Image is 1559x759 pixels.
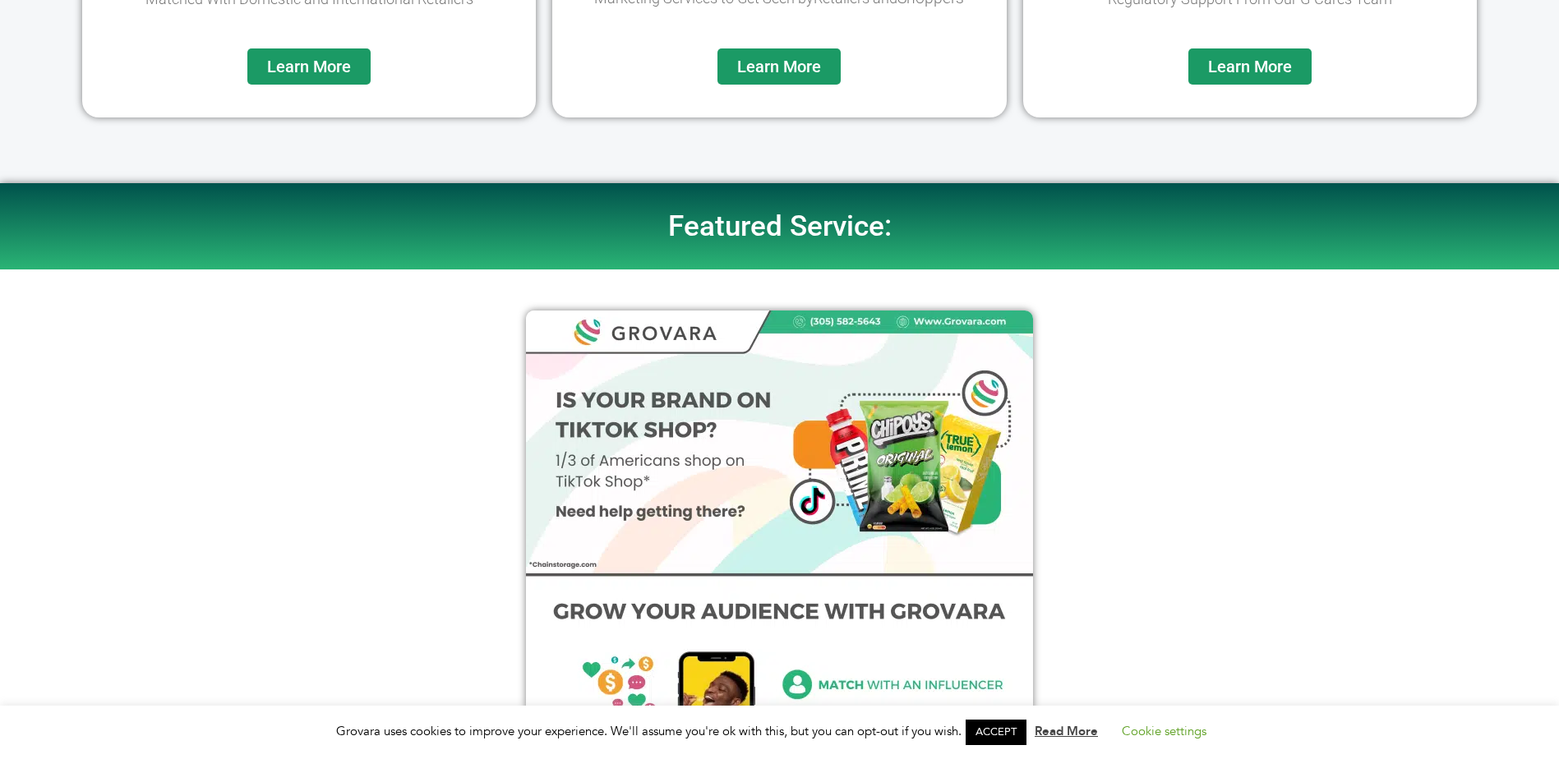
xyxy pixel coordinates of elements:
span: Learn More [737,58,821,75]
span: Learn More [1208,58,1292,75]
a: ACCEPT [966,720,1026,745]
a: Learn More [247,48,371,85]
a: Learn More [717,48,841,85]
h2: Featured Service: [311,212,1248,241]
span: Learn More [267,58,351,75]
a: Cookie settings [1122,723,1206,739]
a: Read More [1035,723,1098,739]
span: Grovara uses cookies to improve your experience. We'll assume you're ok with this, but you can op... [336,723,1223,739]
a: Learn More [1188,48,1312,85]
